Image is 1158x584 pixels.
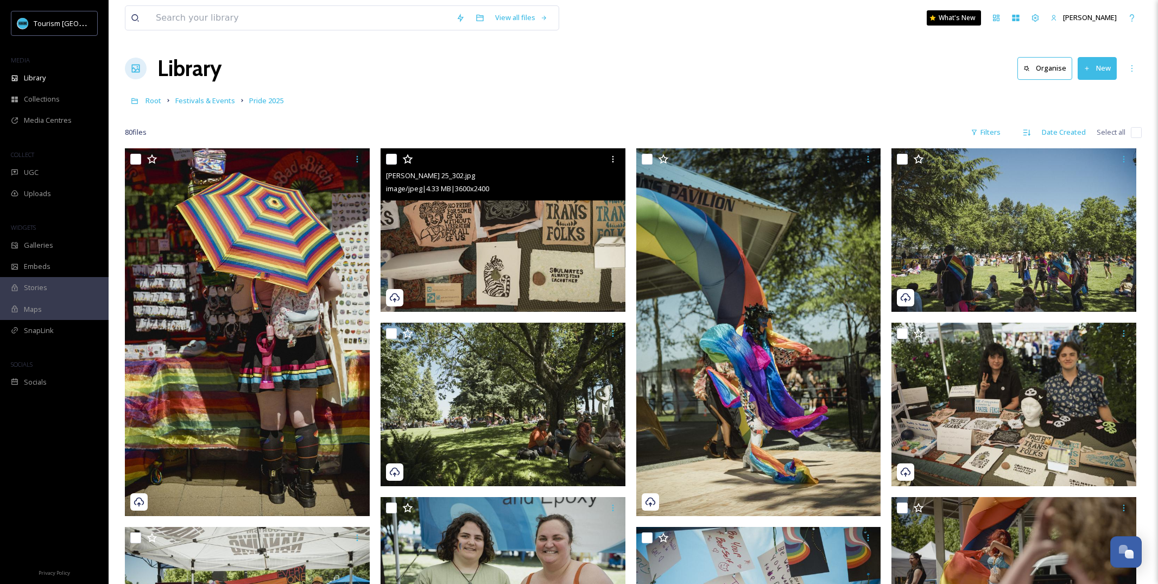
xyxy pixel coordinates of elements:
[24,94,60,104] span: Collections
[927,10,981,26] a: What's New
[386,184,489,193] span: image/jpeg | 4.33 MB | 3600 x 2400
[157,52,222,85] a: Library
[39,569,70,576] span: Privacy Policy
[1110,536,1142,568] button: Open Chat
[965,122,1006,143] div: Filters
[34,18,131,28] span: Tourism [GEOGRAPHIC_DATA]
[1017,57,1072,79] button: Organise
[1063,12,1117,22] span: [PERSON_NAME]
[17,18,28,29] img: tourism_nanaimo_logo.jpeg
[150,6,451,30] input: Search your library
[11,360,33,368] span: SOCIALS
[1045,7,1122,28] a: [PERSON_NAME]
[249,94,283,107] a: Pride 2025
[175,96,235,105] span: Festivals & Events
[1017,57,1078,79] a: Organise
[24,261,50,272] span: Embeds
[1097,127,1125,137] span: Select all
[1036,122,1091,143] div: Date Created
[24,282,47,293] span: Stories
[125,148,370,516] img: Nan Pride 25_303.jpg
[39,566,70,579] a: Privacy Policy
[145,94,161,107] a: Root
[381,148,625,312] img: Nan Pride 25_302.jpg
[24,325,54,336] span: SnapLink
[891,323,1136,486] img: Nan Pride 25_301.jpg
[381,323,625,486] img: Nan Pride 25_297.jpg
[24,115,72,125] span: Media Centres
[386,171,475,180] span: [PERSON_NAME] 25_302.jpg
[24,73,46,83] span: Library
[490,7,553,28] a: View all files
[175,94,235,107] a: Festivals & Events
[145,96,161,105] span: Root
[1078,57,1117,79] button: New
[11,223,36,231] span: WIDGETS
[125,127,147,137] span: 80 file s
[24,377,47,387] span: Socials
[891,148,1136,312] img: Nan Pride 25_313.jpg
[24,167,39,178] span: UGC
[24,240,53,250] span: Galleries
[11,56,30,64] span: MEDIA
[24,304,42,315] span: Maps
[249,96,283,105] span: Pride 2025
[24,189,51,199] span: Uploads
[11,150,34,159] span: COLLECT
[636,148,881,516] img: Nan Pride 25_323.jpg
